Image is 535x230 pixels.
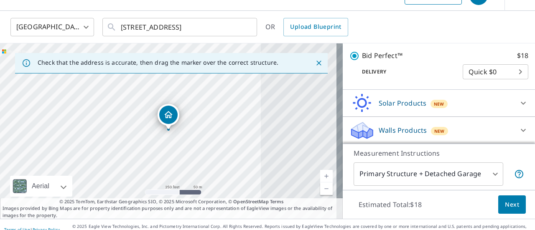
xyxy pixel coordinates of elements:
[270,198,284,205] a: Terms
[349,93,528,113] div: Solar ProductsNew
[265,18,348,36] div: OR
[349,68,463,76] p: Delivery
[38,59,278,66] p: Check that the address is accurate, then drag the marker over the correct structure.
[434,101,444,107] span: New
[320,170,333,182] a: Current Level 17, Zoom In
[290,22,341,32] span: Upload Blueprint
[352,195,428,214] p: Estimated Total: $18
[349,120,528,140] div: Walls ProductsNew
[10,176,72,197] div: Aerial
[10,15,94,39] div: [GEOGRAPHIC_DATA]
[320,182,333,195] a: Current Level 17, Zoom Out
[158,104,179,130] div: Dropped pin, building 1, Residential property, 203 W G St Oakdale, CA 95361
[313,58,324,68] button: Close
[59,198,284,205] span: © 2025 TomTom, Earthstar Geographics SIO, © 2025 Microsoft Corporation, ©
[514,169,524,179] span: Your report will include the primary structure and a detached garage if one exists.
[233,198,268,205] a: OpenStreetMap
[354,162,503,186] div: Primary Structure + Detached Garage
[498,195,526,214] button: Next
[517,51,528,61] p: $18
[29,176,52,197] div: Aerial
[463,60,528,83] div: Quick $0
[362,51,403,61] p: Bid Perfect™
[505,200,519,210] span: Next
[283,18,348,36] a: Upload Blueprint
[354,148,524,158] p: Measurement Instructions
[121,15,240,39] input: Search by address or latitude-longitude
[379,125,427,135] p: Walls Products
[434,128,445,134] span: New
[379,98,426,108] p: Solar Products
